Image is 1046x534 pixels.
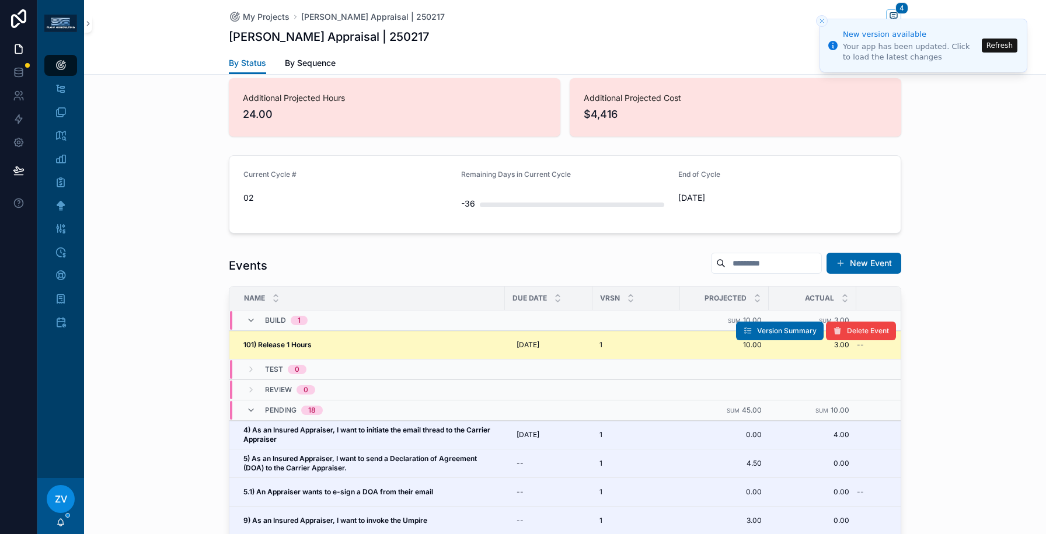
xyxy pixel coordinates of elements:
img: App logo [44,15,77,32]
span: Projected [705,294,747,303]
div: 1 [298,316,301,325]
span: By Status [229,57,266,69]
div: -- [517,487,524,497]
span: End of Cycle [678,170,720,179]
span: My Projects [243,11,290,23]
span: 02 [243,192,452,204]
a: [PERSON_NAME] Appraisal | 250217 [301,11,445,23]
a: 0.00 [687,430,762,439]
strong: 5) As an Insured Appraiser, I want to send a Declaration of Agreement (DOA) to the Carrier Apprai... [243,454,479,472]
span: Name [244,294,265,303]
a: By Sequence [285,53,336,76]
span: 1 [599,459,602,468]
a: 3.00 [776,340,849,350]
a: -- [512,454,585,473]
span: $4,416 [584,106,887,123]
span: 10.00 [743,316,762,324]
button: New Event [827,253,901,274]
small: Sum [728,317,741,324]
span: [DATE] [678,192,887,204]
span: [DATE] [517,430,539,439]
a: 3.00 [687,516,762,525]
span: Version Summary [757,326,817,336]
div: New version available [843,29,978,40]
span: 1 [599,340,602,350]
button: Close toast [816,15,828,27]
a: By Status [229,53,266,75]
a: My Projects [229,11,290,23]
span: VRSN [600,294,620,303]
span: Build [265,316,286,325]
span: Actual [805,294,834,303]
strong: 9) As an Insured Appraiser, I want to invoke the Umpire [243,516,427,525]
strong: 4) As an Insured Appraiser, I want to initiate the email thread to the Carrier Appraiser [243,425,492,444]
div: 18 [308,406,316,415]
span: 24.00 [243,106,546,123]
span: Additional Projected Hours [243,92,546,104]
span: Current Cycle # [243,170,297,179]
a: 4.00 [776,430,849,439]
a: 10.00 [687,340,762,350]
button: Delete Event [826,322,896,340]
small: Sum [815,407,828,414]
a: 0.00 [776,459,849,468]
span: Review [265,385,292,395]
a: 0.00 [687,487,762,497]
span: Delete Event [847,326,889,336]
a: 4) As an Insured Appraiser, I want to initiate the email thread to the Carrier Appraiser [243,425,498,444]
div: -36 [461,192,475,215]
a: 0.00 [776,487,849,497]
a: -- [857,340,946,350]
span: 1 [599,430,602,439]
div: 0 [295,365,299,374]
a: 3.0 [857,516,946,525]
span: -- [857,340,864,350]
div: scrollable content [37,47,84,348]
span: By Sequence [285,57,336,69]
span: 10.00 [831,406,849,414]
div: 0 [304,385,308,395]
span: Pending [265,406,297,415]
span: 3.00 [834,316,849,324]
span: ZV [55,492,67,506]
span: 1 [599,487,602,497]
button: Version Summary [736,322,824,340]
a: 4.5 [857,459,946,468]
a: 1 [599,487,673,497]
div: -- [517,459,524,468]
span: Additional Projected Cost [584,92,887,104]
a: 1 [599,516,673,525]
a: -- [857,487,946,497]
a: 101) Release 1 Hours [243,340,498,350]
a: 1 [599,340,673,350]
span: 4.5 [857,430,946,439]
div: Your app has been updated. Click to load the latest changes [843,41,978,62]
a: 5) As an Insured Appraiser, I want to send a Declaration of Agreement (DOA) to the Carrier Apprai... [243,454,498,473]
button: 4 [886,9,901,24]
strong: 101) Release 1 Hours [243,340,312,349]
a: 9) As an Insured Appraiser, I want to invoke the Umpire [243,516,498,525]
span: Test [265,365,283,374]
a: [DATE] [512,425,585,444]
a: [DATE] [512,336,585,354]
a: 4.50 [687,459,762,468]
a: 0.00 [776,516,849,525]
span: Due Date [512,294,547,303]
h1: [PERSON_NAME] Appraisal | 250217 [229,29,429,45]
span: 1 [599,516,602,525]
button: Refresh [982,39,1017,53]
div: -- [517,516,524,525]
h1: Events [229,257,267,274]
span: 45.00 [742,406,762,414]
